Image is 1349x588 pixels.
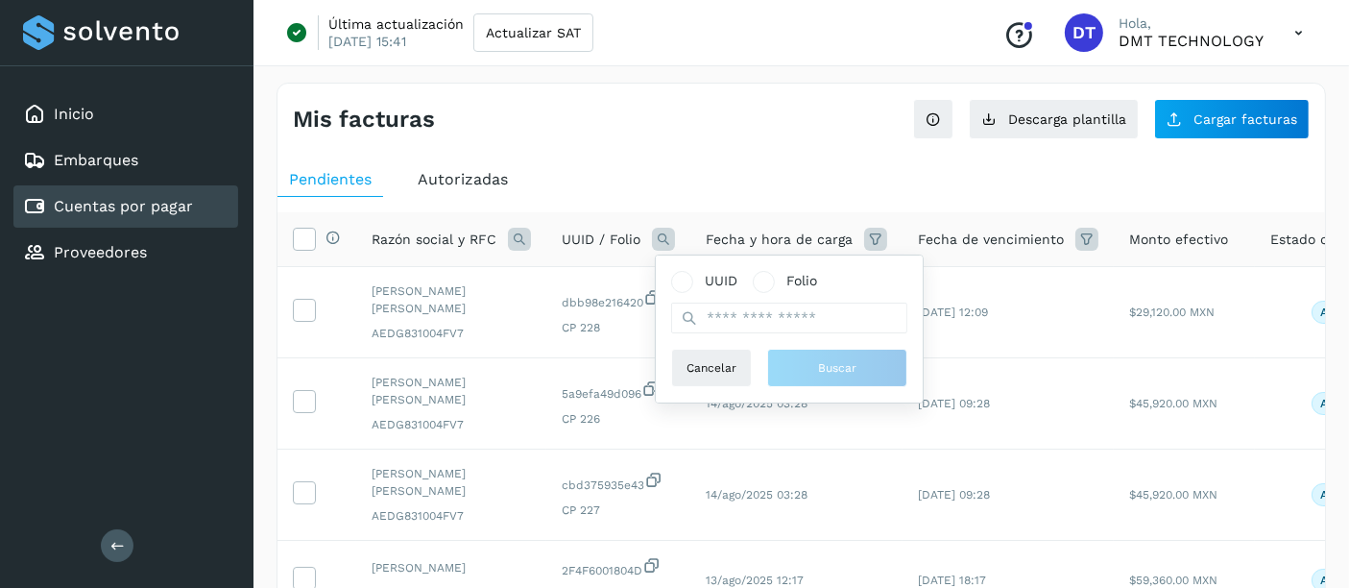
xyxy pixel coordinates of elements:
[562,556,675,579] span: 2F4F6001804D
[54,151,138,169] a: Embarques
[13,93,238,135] div: Inicio
[54,197,193,215] a: Cuentas por pagar
[918,574,986,587] span: [DATE] 18:17
[293,106,435,134] h4: Mis facturas
[1129,397,1217,410] span: $45,920.00 MXN
[918,306,988,319] span: [DATE] 12:09
[54,243,147,261] a: Proveedores
[54,105,94,123] a: Inicio
[562,288,675,311] span: dbb98e216420
[562,380,675,403] span: 5a9efa49d096
[372,230,496,250] span: Razón social y RFC
[562,471,675,494] span: cbd375935e43
[562,319,675,336] span: CP 228
[706,397,807,410] span: 14/ago/2025 03:28
[918,397,990,410] span: [DATE] 09:28
[969,99,1139,139] button: Descarga plantilla
[13,139,238,182] div: Embarques
[372,507,531,525] span: AEDG831004FV7
[1129,574,1217,587] span: $59,360.00 MXN
[1008,112,1126,126] span: Descarga plantilla
[418,170,508,188] span: Autorizadas
[328,15,464,33] p: Última actualización
[13,232,238,274] div: Proveedores
[372,282,531,317] span: [PERSON_NAME] [PERSON_NAME]
[328,33,406,50] p: [DATE] 15:41
[706,230,853,250] span: Fecha y hora de carga
[1129,230,1228,250] span: Monto efectivo
[918,230,1064,250] span: Fecha de vencimiento
[1193,112,1297,126] span: Cargar facturas
[562,230,640,250] span: UUID / Folio
[289,170,372,188] span: Pendientes
[372,416,531,433] span: AEDG831004FV7
[1154,99,1310,139] button: Cargar facturas
[1119,32,1264,50] p: DMT TECHNOLOGY
[473,13,593,52] button: Actualizar SAT
[706,574,804,587] span: 13/ago/2025 12:17
[1129,488,1217,502] span: $45,920.00 MXN
[706,488,807,502] span: 14/ago/2025 03:28
[372,465,531,500] span: [PERSON_NAME] [PERSON_NAME]
[1119,15,1264,32] p: Hola,
[918,488,990,502] span: [DATE] 09:28
[562,410,675,428] span: CP 226
[562,502,675,519] span: CP 227
[1129,306,1215,319] span: $29,120.00 MXN
[13,185,238,228] div: Cuentas por pagar
[372,325,531,342] span: AEDG831004FV7
[372,559,531,576] span: [PERSON_NAME]
[486,26,581,39] span: Actualizar SAT
[372,374,531,408] span: [PERSON_NAME] [PERSON_NAME]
